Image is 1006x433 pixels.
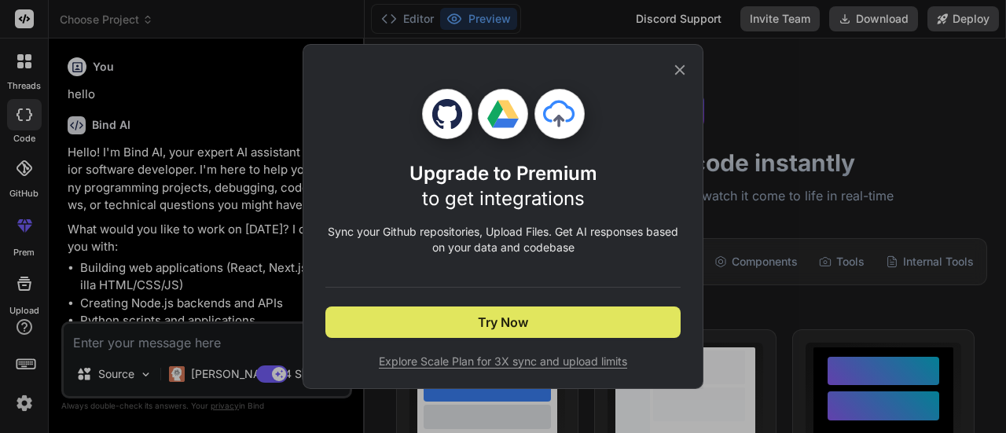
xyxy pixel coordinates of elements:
[409,161,597,211] h1: Upgrade to Premium
[325,306,681,338] button: Try Now
[325,354,681,369] span: Explore Scale Plan for 3X sync and upload limits
[325,224,681,255] p: Sync your Github repositories, Upload Files. Get AI responses based on your data and codebase
[478,313,528,332] span: Try Now
[422,187,585,210] span: to get integrations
